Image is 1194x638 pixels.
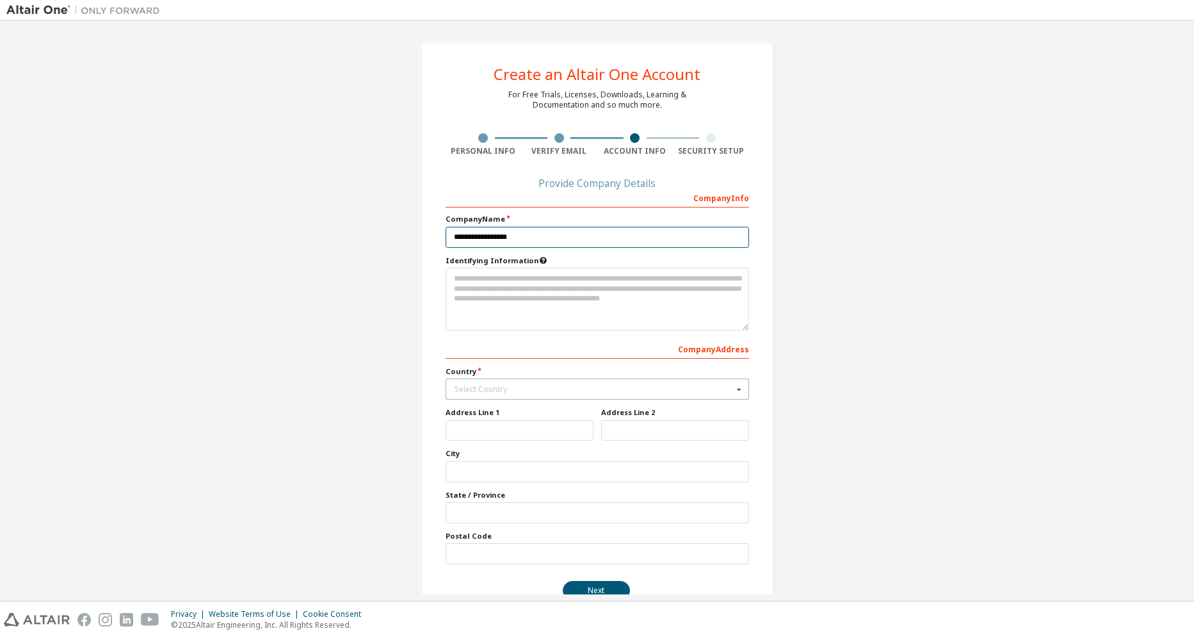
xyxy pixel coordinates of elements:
[303,609,369,619] div: Cookie Consent
[455,386,733,393] div: Select Country
[597,146,674,156] div: Account Info
[446,448,749,459] label: City
[209,609,303,619] div: Website Terms of Use
[171,619,369,630] p: © 2025 Altair Engineering, Inc. All Rights Reserved.
[120,613,133,626] img: linkedin.svg
[446,256,749,266] label: Please provide any information that will help our support team identify your company. Email and n...
[673,146,749,156] div: Security Setup
[171,609,209,619] div: Privacy
[521,146,597,156] div: Verify Email
[99,613,112,626] img: instagram.svg
[494,67,700,82] div: Create an Altair One Account
[446,531,749,541] label: Postal Code
[446,179,749,187] div: Provide Company Details
[446,490,749,500] label: State / Province
[6,4,166,17] img: Altair One
[446,214,749,224] label: Company Name
[446,187,749,208] div: Company Info
[4,613,70,626] img: altair_logo.svg
[446,366,749,377] label: Country
[446,146,522,156] div: Personal Info
[601,407,749,418] label: Address Line 2
[446,338,749,359] div: Company Address
[446,407,593,418] label: Address Line 1
[563,581,630,600] button: Next
[77,613,91,626] img: facebook.svg
[141,613,159,626] img: youtube.svg
[508,90,686,110] div: For Free Trials, Licenses, Downloads, Learning & Documentation and so much more.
